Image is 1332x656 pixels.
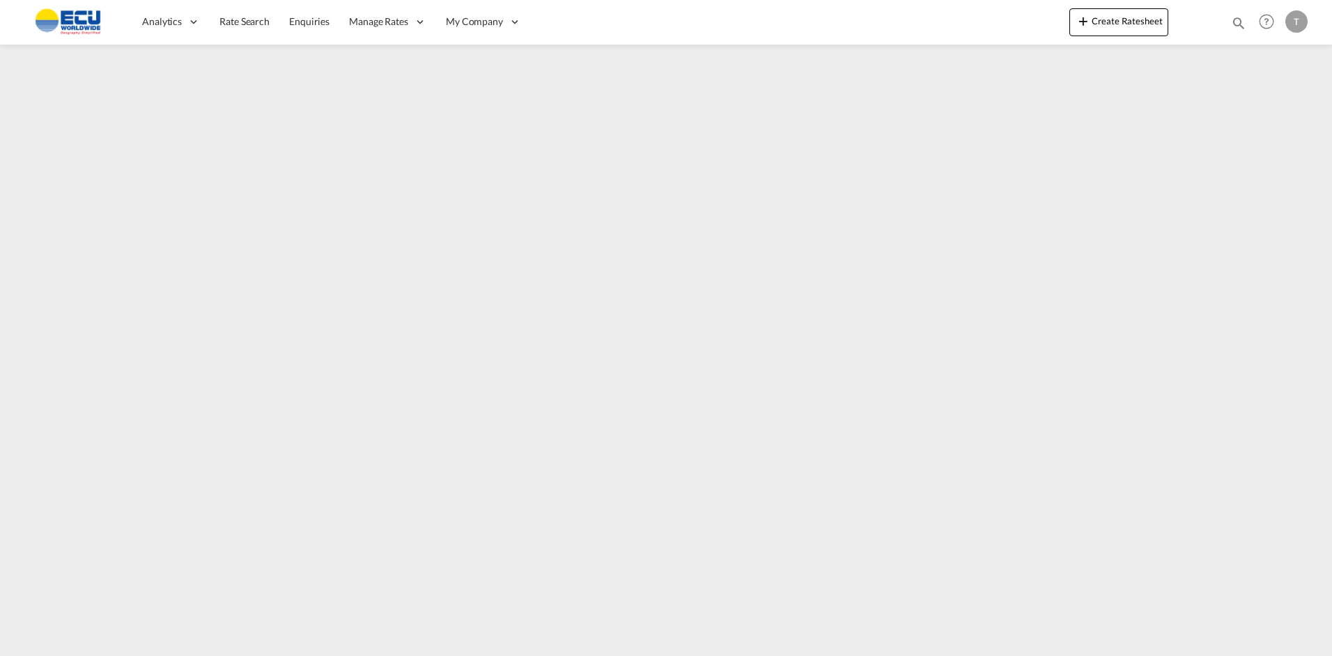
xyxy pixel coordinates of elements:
[1231,15,1246,36] div: icon-magnify
[289,15,330,27] span: Enquiries
[1231,15,1246,31] md-icon: icon-magnify
[1285,10,1308,33] div: T
[1255,10,1278,33] span: Help
[21,6,115,38] img: 6cccb1402a9411edb762cf9624ab9cda.png
[446,15,503,29] span: My Company
[142,15,182,29] span: Analytics
[1255,10,1285,35] div: Help
[1075,13,1092,29] md-icon: icon-plus 400-fg
[219,15,270,27] span: Rate Search
[349,15,408,29] span: Manage Rates
[1069,8,1168,36] button: icon-plus 400-fgCreate Ratesheet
